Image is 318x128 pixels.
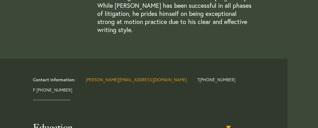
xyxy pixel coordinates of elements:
[33,88,72,92] span: F [PHONE_NUMBER]
[197,78,235,82] span: T
[33,77,75,83] strong: Contact information:
[200,77,235,83] a: [PHONE_NUMBER]
[86,77,187,83] a: [PERSON_NAME][EMAIL_ADDRESS][DOMAIN_NAME]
